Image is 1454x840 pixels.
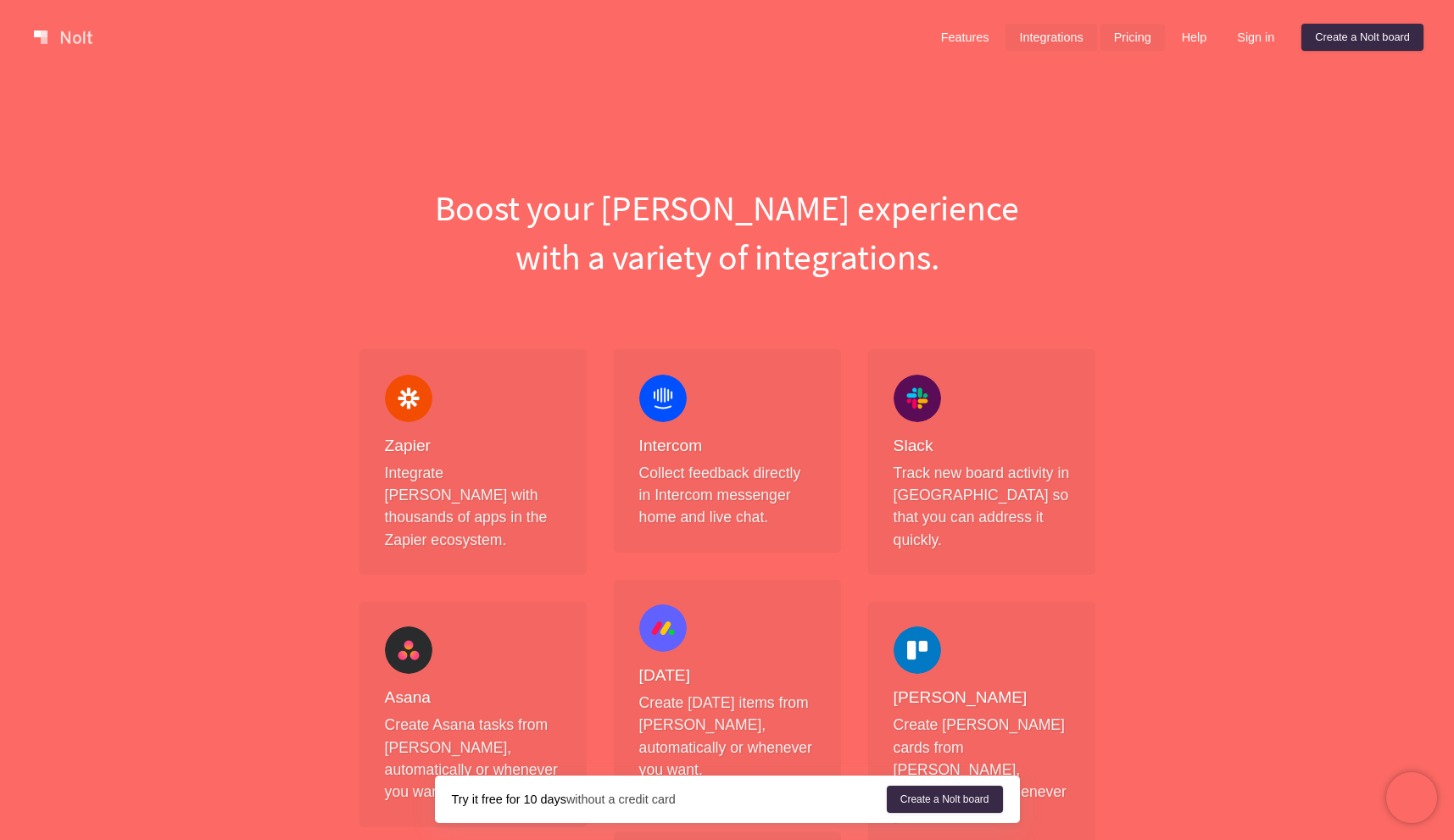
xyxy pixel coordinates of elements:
[1100,24,1165,51] a: Pricing
[894,436,1070,457] h4: Slack
[1223,24,1288,51] a: Sign in
[385,462,561,552] p: Integrate [PERSON_NAME] with thousands of apps in the Zapier ecosystem.
[1386,772,1437,823] iframe: Chatra live chat
[346,183,1109,281] h1: Boost your [PERSON_NAME] experience with a variety of integrations.
[1168,24,1221,51] a: Help
[1006,24,1096,51] a: Integrations
[928,24,1003,51] a: Features
[385,714,561,804] p: Create Asana tasks from [PERSON_NAME], automatically or whenever you want.
[385,436,561,457] h4: Zapier
[639,692,816,782] p: Create [DATE] items from [PERSON_NAME], automatically or whenever you want.
[639,665,816,687] h4: [DATE]
[887,786,1003,813] a: Create a Nolt board
[894,462,1070,552] p: Track new board activity in [GEOGRAPHIC_DATA] so that you can address it quickly.
[385,687,561,709] h4: Asana
[894,714,1070,826] p: Create [PERSON_NAME] cards from [PERSON_NAME], automatically or whenever you want.
[452,793,566,806] strong: Try it free for 10 days
[894,687,1070,709] h4: [PERSON_NAME]
[639,462,816,529] p: Collect feedback directly in Intercom messenger home and live chat.
[639,436,816,457] h4: Intercom
[452,791,887,808] div: without a credit card
[1301,24,1423,51] a: Create a Nolt board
